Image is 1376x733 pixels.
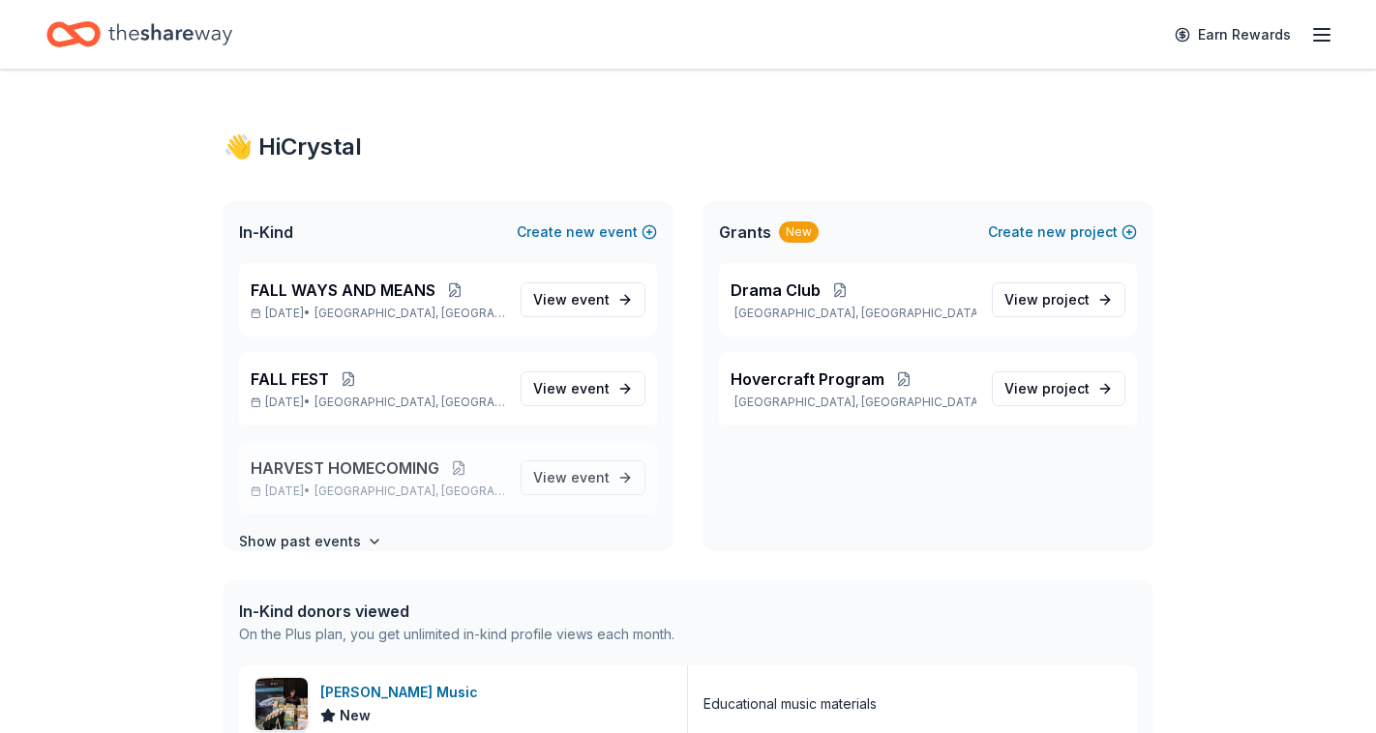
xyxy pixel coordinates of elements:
div: 👋 Hi Crystal [224,132,1152,162]
span: project [1042,380,1090,396]
button: Createnewproject [988,220,1137,244]
span: New [340,704,371,727]
a: View project [992,371,1125,406]
button: Createnewevent [517,220,657,244]
span: HARVEST HOMECOMING [251,456,439,480]
span: In-Kind [239,220,293,244]
span: [GEOGRAPHIC_DATA], [GEOGRAPHIC_DATA] [314,306,505,321]
span: Hovercraft Program [731,367,884,391]
p: [DATE] • [251,395,505,410]
span: new [566,220,595,244]
div: Educational music materials [703,692,877,716]
div: [PERSON_NAME] Music [320,681,486,704]
a: Home [46,12,232,57]
p: [GEOGRAPHIC_DATA], [GEOGRAPHIC_DATA] [731,306,976,321]
a: View event [521,282,645,317]
span: new [1037,220,1066,244]
span: Drama Club [731,279,821,302]
span: event [571,469,610,485]
span: FALL WAYS AND MEANS [251,279,435,302]
span: View [533,288,610,311]
span: Grants [719,220,771,244]
span: [GEOGRAPHIC_DATA], [GEOGRAPHIC_DATA] [314,395,505,410]
div: New [779,221,819,243]
p: [DATE] • [251,306,505,321]
div: On the Plus plan, you get unlimited in-kind profile views each month. [239,623,674,646]
button: Show past events [239,530,382,553]
div: In-Kind donors viewed [239,600,674,623]
a: View event [521,371,645,406]
span: View [1004,288,1090,311]
span: [GEOGRAPHIC_DATA], [GEOGRAPHIC_DATA] [314,484,505,499]
span: project [1042,291,1090,308]
p: [GEOGRAPHIC_DATA], [GEOGRAPHIC_DATA] [731,395,976,410]
span: View [533,466,610,489]
span: event [571,380,610,396]
img: Image for Alfred Music [255,678,308,730]
a: View project [992,282,1125,317]
span: event [571,291,610,308]
a: View event [521,460,645,495]
h4: Show past events [239,530,361,553]
span: View [533,377,610,400]
span: FALL FEST [251,367,329,391]
p: [DATE] • [251,484,505,499]
span: View [1004,377,1090,400]
a: Earn Rewards [1163,17,1302,52]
